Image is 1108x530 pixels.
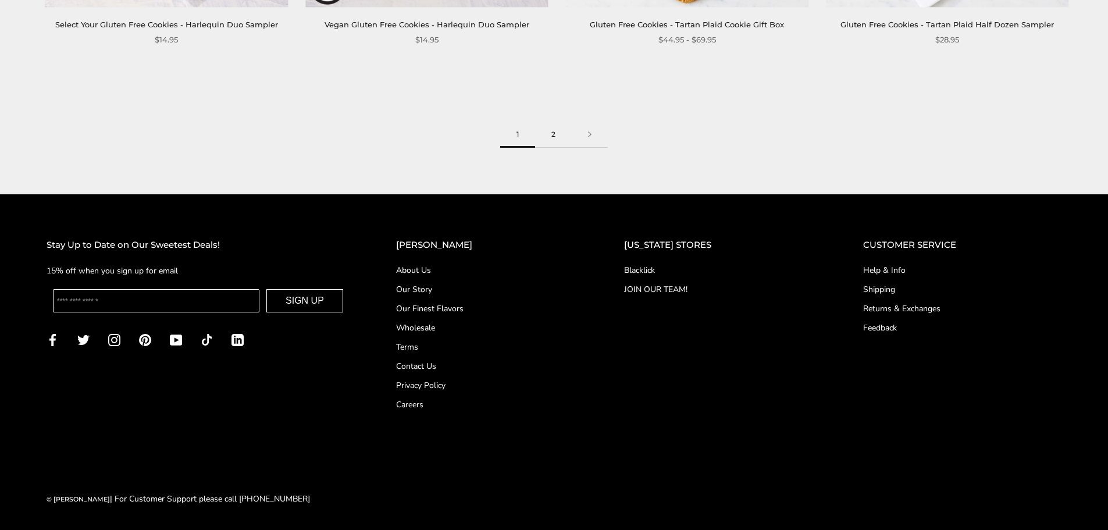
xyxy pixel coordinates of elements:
a: Instagram [108,333,120,346]
a: Feedback [863,322,1061,334]
a: Returns & Exchanges [863,303,1061,315]
a: Terms [396,341,578,353]
a: Shipping [863,283,1061,296]
span: $14.95 [155,34,178,46]
a: Gluten Free Cookies - Tartan Plaid Half Dozen Sampler [840,20,1054,29]
a: TikTok [201,333,213,346]
a: LinkedIn [231,333,244,346]
h2: [US_STATE] STORES [624,238,817,252]
a: Contact Us [396,360,578,372]
input: Enter your email [53,289,259,312]
a: Blacklick [624,264,817,276]
iframe: Sign Up via Text for Offers [9,486,120,521]
a: Privacy Policy [396,379,578,392]
a: Vegan Gluten Free Cookies - Harlequin Duo Sampler [325,20,529,29]
a: Pinterest [139,333,151,346]
span: $14.95 [415,34,439,46]
a: Help & Info [863,264,1061,276]
h2: Stay Up to Date on Our Sweetest Deals! [47,238,350,252]
a: Facebook [47,333,59,346]
div: | For Customer Support please call [PHONE_NUMBER] [47,492,310,506]
span: $28.95 [935,34,959,46]
span: 1 [500,122,535,148]
a: YouTube [170,333,182,346]
a: 2 [535,122,572,148]
h2: CUSTOMER SERVICE [863,238,1061,252]
a: Our Finest Flavors [396,303,578,315]
a: Our Story [396,283,578,296]
a: Select Your Gluten Free Cookies - Harlequin Duo Sampler [55,20,278,29]
span: $44.95 - $69.95 [658,34,716,46]
a: Wholesale [396,322,578,334]
button: SIGN UP [266,289,343,312]
a: Gluten Free Cookies - Tartan Plaid Cookie Gift Box [590,20,784,29]
p: 15% off when you sign up for email [47,264,350,278]
a: JOIN OUR TEAM! [624,283,817,296]
a: Careers [396,399,578,411]
h2: [PERSON_NAME] [396,238,578,252]
a: Twitter [77,333,90,346]
a: About Us [396,264,578,276]
a: Next page [572,122,608,148]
